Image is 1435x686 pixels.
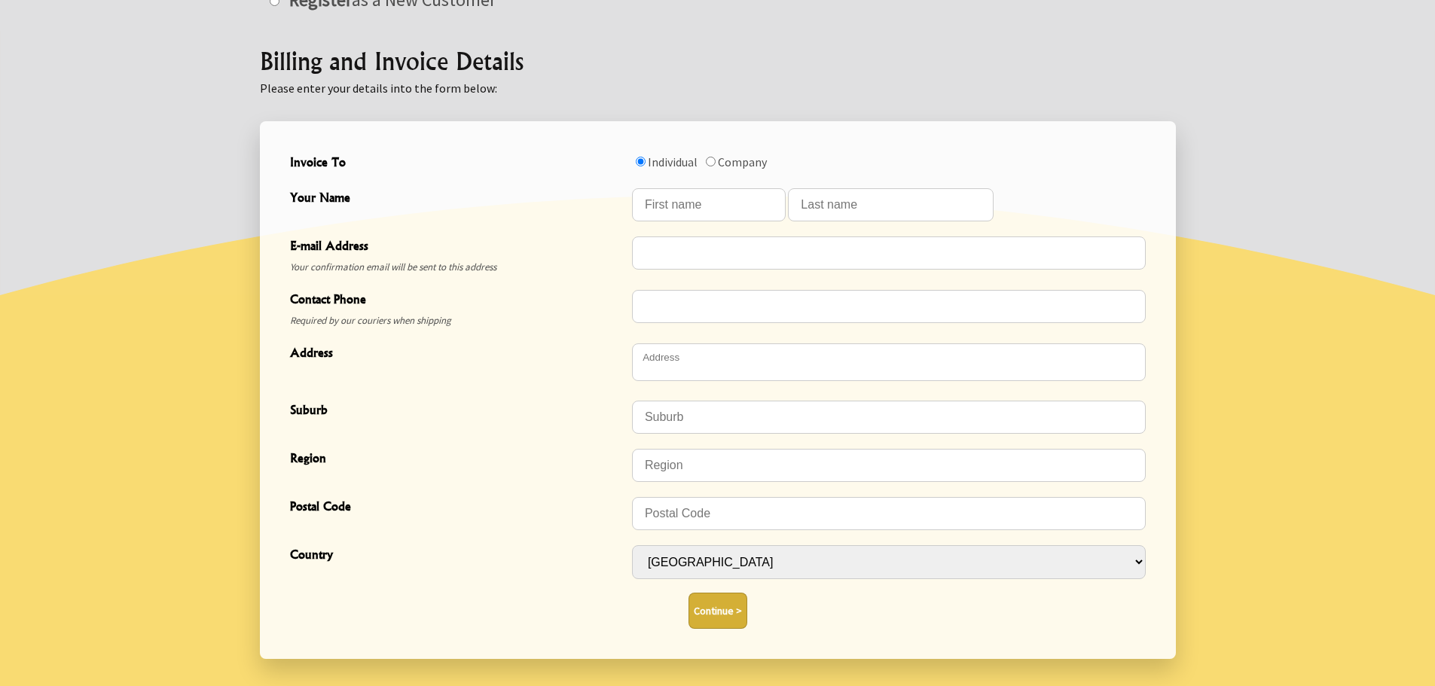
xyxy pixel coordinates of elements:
input: Contact Phone [632,290,1146,323]
input: Postal Code [632,497,1146,530]
input: Your Name [788,188,994,221]
select: Country [632,545,1146,579]
h2: Billing and Invoice Details [260,43,1176,79]
input: Region [632,449,1146,482]
label: Company [718,154,767,169]
button: Continue > [688,593,747,629]
span: Region [290,449,624,471]
span: Address [290,343,624,365]
span: Suburb [290,401,624,422]
p: Please enter your details into the form below: [260,79,1176,97]
textarea: Address [632,343,1146,381]
input: Suburb [632,401,1146,434]
input: Your Name [632,188,786,221]
span: Postal Code [290,497,624,519]
span: Your confirmation email will be sent to this address [290,258,624,276]
input: E-mail Address [632,236,1146,270]
span: Contact Phone [290,290,624,312]
span: E-mail Address [290,236,624,258]
span: Country [290,545,624,567]
label: Individual [648,154,698,169]
span: Your Name [290,188,624,210]
input: Invoice To [706,157,716,166]
span: Invoice To [290,153,624,175]
input: Invoice To [636,157,646,166]
span: Required by our couriers when shipping [290,312,624,330]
